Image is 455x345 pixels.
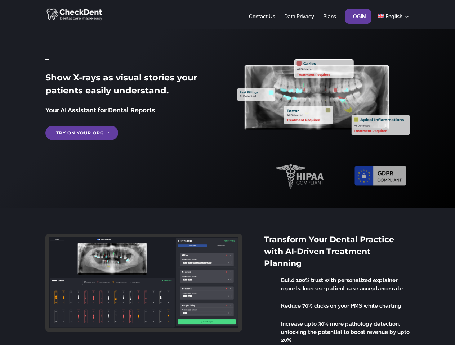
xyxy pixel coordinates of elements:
a: Data Privacy [284,14,314,28]
a: Try on your OPG [45,126,118,140]
span: Your AI Assistant for Dental Reports [45,106,155,114]
span: Reduce 70% clicks on your PMS while charting [281,303,401,309]
img: X_Ray_annotated [237,59,409,135]
span: Build 100% trust with personalized explainer reports. Increase patient case acceptance rate [281,277,403,292]
span: English [385,14,402,19]
span: _ [45,51,49,61]
img: CheckDent AI [46,7,103,21]
span: Transform Your Dental Practice with AI-Driven Treatment Planning [264,235,394,268]
h2: Show X-rays as visual stories your patients easily understand. [45,71,217,101]
a: Contact Us [249,14,275,28]
span: Increase upto 30% more pathology detection, unlocking the potential to boost revenue by upto 20% [281,321,410,343]
a: Login [350,14,366,28]
a: Plans [323,14,336,28]
a: English [378,14,410,28]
